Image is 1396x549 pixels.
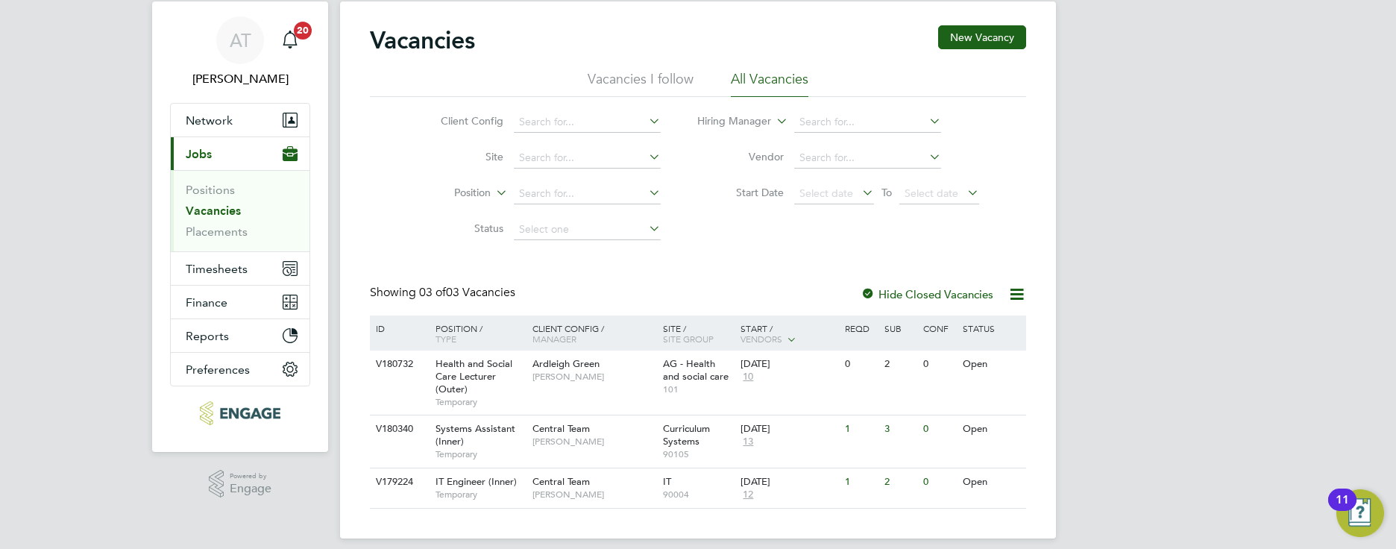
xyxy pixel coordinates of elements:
[275,16,305,64] a: 20
[741,333,782,345] span: Vendors
[186,295,227,310] span: Finance
[737,316,841,353] div: Start /
[171,170,309,251] div: Jobs
[959,351,1024,378] div: Open
[532,475,590,488] span: Central Team
[436,422,515,448] span: Systems Assistant (Inner)
[905,186,958,200] span: Select date
[419,285,515,300] span: 03 Vacancies
[171,252,309,285] button: Timesheets
[741,436,755,448] span: 13
[230,470,271,483] span: Powered by
[186,147,212,161] span: Jobs
[370,25,475,55] h2: Vacancies
[663,489,734,501] span: 90004
[663,422,710,448] span: Curriculum Systems
[799,186,853,200] span: Select date
[372,415,424,443] div: V180340
[881,351,919,378] div: 2
[419,285,446,300] span: 03 of
[741,423,837,436] div: [DATE]
[1336,500,1349,519] div: 11
[405,186,491,201] label: Position
[532,489,655,501] span: [PERSON_NAME]
[532,333,576,345] span: Manager
[698,150,784,163] label: Vendor
[741,358,837,371] div: [DATE]
[372,468,424,496] div: V179224
[418,222,503,235] label: Status
[529,316,659,351] div: Client Config /
[959,468,1024,496] div: Open
[186,113,233,128] span: Network
[436,333,456,345] span: Type
[230,483,271,495] span: Engage
[663,475,671,488] span: IT
[186,329,229,343] span: Reports
[919,351,958,378] div: 0
[170,70,310,88] span: Annie Trotter
[532,357,600,370] span: Ardleigh Green
[436,396,525,408] span: Temporary
[436,357,512,395] span: Health and Social Care Lecturer (Outer)
[372,351,424,378] div: V180732
[861,287,993,301] label: Hide Closed Vacancies
[186,225,248,239] a: Placements
[919,468,958,496] div: 0
[186,363,250,377] span: Preferences
[877,183,896,202] span: To
[532,371,655,383] span: [PERSON_NAME]
[794,112,941,133] input: Search for...
[1336,489,1384,537] button: Open Resource Center, 11 new notifications
[841,351,880,378] div: 0
[919,316,958,341] div: Conf
[514,148,661,169] input: Search for...
[741,371,755,383] span: 10
[938,25,1026,49] button: New Vacancy
[841,316,880,341] div: Reqd
[841,468,880,496] div: 1
[418,114,503,128] label: Client Config
[171,137,309,170] button: Jobs
[588,70,694,97] li: Vacancies I follow
[152,1,328,452] nav: Main navigation
[532,422,590,435] span: Central Team
[532,436,655,448] span: [PERSON_NAME]
[514,219,661,240] input: Select one
[170,401,310,425] a: Go to home page
[294,22,312,40] span: 20
[186,204,241,218] a: Vacancies
[436,475,517,488] span: IT Engineer (Inner)
[171,286,309,319] button: Finance
[663,333,714,345] span: Site Group
[171,104,309,137] button: Network
[731,70,808,97] li: All Vacancies
[372,316,424,341] div: ID
[841,415,880,443] div: 1
[919,415,958,443] div: 0
[685,114,771,129] label: Hiring Manager
[881,468,919,496] div: 2
[514,112,661,133] input: Search for...
[230,31,251,50] span: AT
[200,401,280,425] img: tr2rec-logo-retina.png
[424,316,529,351] div: Position /
[436,489,525,501] span: Temporary
[663,357,729,383] span: AG - Health and social care
[370,285,518,301] div: Showing
[663,448,734,460] span: 90105
[959,415,1024,443] div: Open
[171,319,309,352] button: Reports
[418,150,503,163] label: Site
[170,16,310,88] a: AT[PERSON_NAME]
[959,316,1024,341] div: Status
[794,148,941,169] input: Search for...
[514,183,661,204] input: Search for...
[741,476,837,489] div: [DATE]
[881,316,919,341] div: Sub
[186,262,248,276] span: Timesheets
[741,489,755,501] span: 12
[436,448,525,460] span: Temporary
[659,316,738,351] div: Site /
[171,353,309,386] button: Preferences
